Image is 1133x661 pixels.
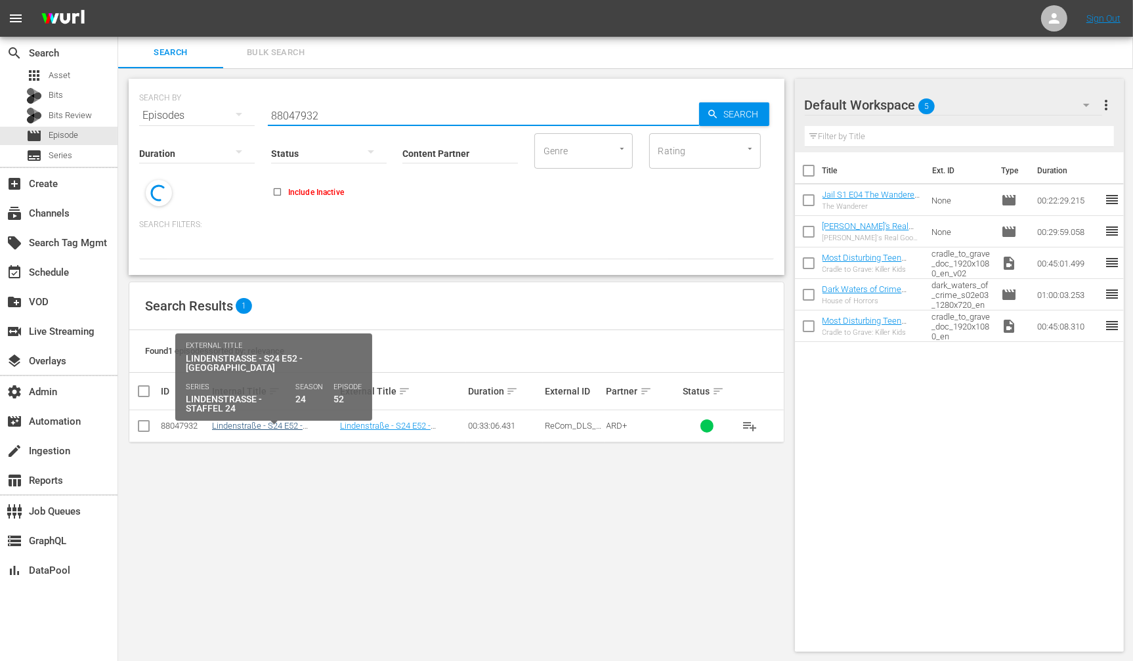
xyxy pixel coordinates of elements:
[161,421,208,431] div: 88047932
[7,324,22,339] span: Live Streaming
[7,265,22,280] span: Schedule
[7,563,22,578] span: DataPool
[26,128,42,144] span: Episode
[7,45,22,61] span: Search
[927,310,996,342] td: cradle_to_grave_doc_1920x1080_en
[1098,97,1114,113] span: more_vert
[545,421,601,450] span: ReCom_DLS_010895_03_24_52
[139,219,774,230] p: Search Filters:
[7,384,22,400] span: Admin
[26,148,42,163] span: Series
[683,383,731,399] div: Status
[823,202,922,211] div: The Wanderer
[8,11,24,26] span: menu
[742,418,758,434] span: playlist_add
[1001,318,1017,334] span: Video
[823,152,925,189] th: Title
[823,265,922,274] div: Cradle to Grave: Killer Kids
[927,184,996,216] td: None
[7,503,22,519] span: Job Queues
[145,298,233,314] span: Search Results
[1104,255,1120,270] span: reorder
[49,109,92,122] span: Bits Review
[340,383,464,399] div: External Title
[1032,216,1104,247] td: 00:29:59.058
[1001,255,1017,271] span: Video
[398,385,410,397] span: sort
[699,102,769,126] button: Search
[7,443,22,459] span: Ingestion
[32,3,95,34] img: ans4CAIJ8jUAAAAAAAAAAAAAAAAAAAAAAAAgQb4GAAAAAAAAAAAAAAAAAAAAAAAAJMjXAAAAAAAAAAAAAAAAAAAAAAAAgAT5G...
[1001,224,1017,240] span: Episode
[1104,192,1120,207] span: reorder
[49,149,72,162] span: Series
[1104,318,1120,333] span: reorder
[7,414,22,429] span: Automation
[924,152,993,189] th: Ext. ID
[1001,192,1017,208] span: Episode
[1032,184,1104,216] td: 00:22:29.215
[468,421,541,431] div: 00:33:06.431
[993,152,1029,189] th: Type
[719,102,769,126] span: Search
[26,88,42,104] div: Bits
[236,298,252,314] span: 1
[918,93,935,120] span: 5
[161,386,208,396] div: ID
[823,190,920,209] a: Jail S1 E04 The Wanderer (Roku)
[7,294,22,310] span: VOD
[545,386,603,396] div: External ID
[506,385,518,397] span: sort
[7,176,22,192] span: Create
[616,142,628,155] button: Open
[1001,287,1017,303] span: Episode
[26,68,42,83] span: Asset
[927,216,996,247] td: None
[49,129,78,142] span: Episode
[126,45,215,60] span: Search
[7,533,22,549] span: GraphQL
[823,316,918,345] a: Most Disturbing Teen Killers Reacting To Insane Sentences
[1032,279,1104,310] td: 01:00:03.253
[1098,89,1114,121] button: more_vert
[823,253,918,282] a: Most Disturbing Teen Killers Reacting To Insane Sentences
[288,186,344,198] span: Include Inactive
[340,421,436,440] a: Lindenstraße - S24 E52 - [GEOGRAPHIC_DATA]
[823,328,922,337] div: Cradle to Grave: Killer Kids
[607,421,628,431] span: ARD+
[212,383,336,399] div: Internal Title
[823,221,914,251] a: [PERSON_NAME]'s Real Good Food - Desserts With Benefits
[823,297,922,305] div: House of Horrors
[927,279,996,310] td: dark_waters_of_crime_s02e03_1280x720_en
[7,235,22,251] span: Search Tag Mgmt
[735,410,766,442] button: playlist_add
[1086,13,1121,24] a: Sign Out
[49,69,70,82] span: Asset
[607,383,679,399] div: Partner
[49,89,63,102] span: Bits
[7,473,22,488] span: Reports
[1104,286,1120,302] span: reorder
[139,97,255,134] div: Episodes
[927,247,996,279] td: cradle_to_grave_doc_1920x1080_en_v02
[744,142,756,155] button: Open
[1029,152,1108,189] th: Duration
[7,353,22,369] span: Overlays
[823,234,922,242] div: [PERSON_NAME]'s Real Good Food - Desserts With Benefits
[823,284,907,304] a: Dark Waters of Crime S02E03
[1032,310,1104,342] td: 00:45:08.310
[1032,247,1104,279] td: 00:45:01.499
[468,383,541,399] div: Duration
[268,385,280,397] span: sort
[1104,223,1120,239] span: reorder
[640,385,652,397] span: sort
[145,346,284,356] span: Found 1 episodes sorted by: relevance
[712,385,724,397] span: sort
[26,108,42,123] div: Bits Review
[805,87,1102,123] div: Default Workspace
[7,205,22,221] span: Channels
[231,45,320,60] span: Bulk Search
[212,421,308,440] a: Lindenstraße - S24 E52 - [GEOGRAPHIC_DATA]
